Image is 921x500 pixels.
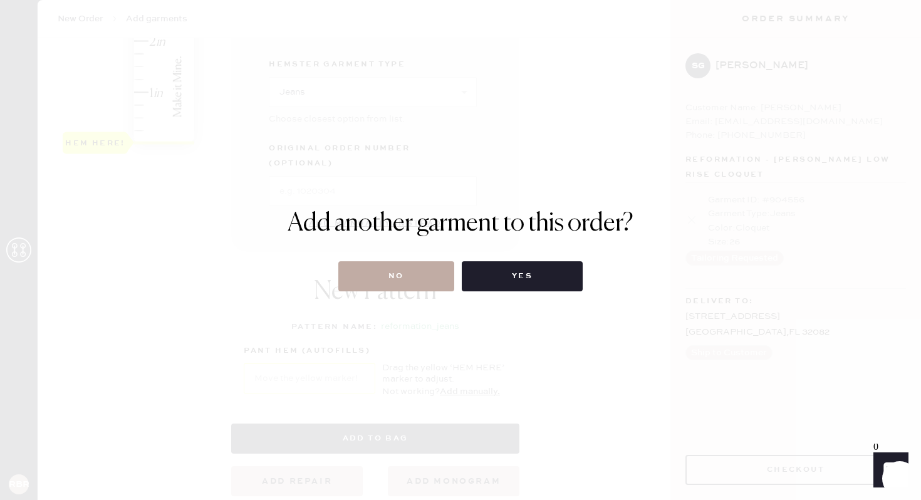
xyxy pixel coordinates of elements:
[462,261,583,291] button: Yes
[338,261,454,291] button: No
[861,444,915,497] iframe: Front Chat
[288,209,633,239] h1: Add another garment to this order?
